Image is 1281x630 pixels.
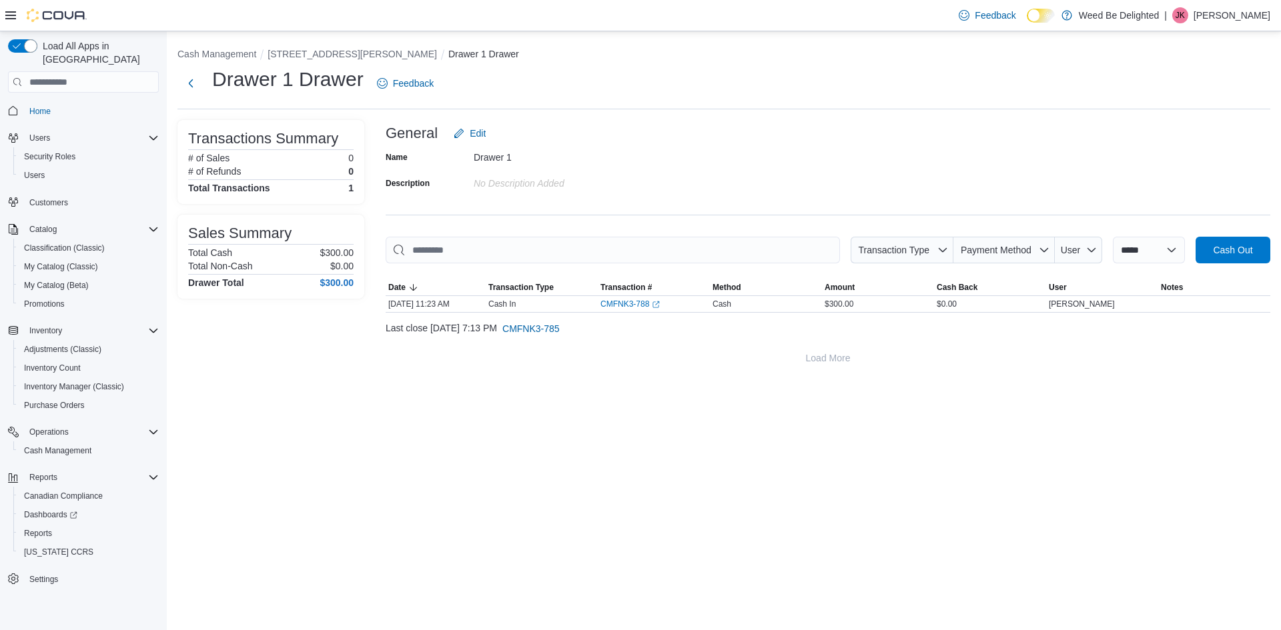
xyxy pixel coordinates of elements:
span: Transaction Type [858,245,929,255]
button: Drawer 1 Drawer [448,49,519,59]
p: 0 [348,166,354,177]
a: Purchase Orders [19,397,90,413]
span: Feedback [975,9,1015,22]
img: Cova [27,9,87,22]
span: Notes [1161,282,1183,293]
span: Reports [19,525,159,541]
a: My Catalog (Beta) [19,277,94,293]
span: Amount [825,282,855,293]
button: Home [3,101,164,120]
h4: Total Transactions [188,183,270,193]
a: Dashboards [19,507,83,523]
span: Purchase Orders [19,397,159,413]
button: Cash Management [13,441,164,460]
span: Inventory [29,325,62,336]
span: User [1061,245,1081,255]
a: Canadian Compliance [19,488,108,504]
span: Inventory Count [24,363,81,373]
span: Catalog [29,224,57,235]
button: Reports [24,469,63,485]
label: Description [386,178,430,189]
nav: An example of EuiBreadcrumbs [177,47,1270,63]
button: [STREET_ADDRESS][PERSON_NAME] [268,49,437,59]
h6: Total Cash [188,247,232,258]
span: Home [24,102,159,119]
span: Date [388,282,406,293]
span: Cash [713,299,731,309]
span: Users [19,167,159,183]
span: Cash Management [24,445,91,456]
button: Edit [448,120,491,147]
button: [US_STATE] CCRS [13,543,164,561]
span: Reports [29,472,57,483]
button: Classification (Classic) [13,239,164,257]
span: $300.00 [825,299,853,309]
span: Canadian Compliance [24,491,103,501]
a: Feedback [953,2,1021,29]
h4: $300.00 [320,277,354,288]
a: Dashboards [13,505,164,524]
h6: # of Refunds [188,166,241,177]
span: Home [29,106,51,117]
span: Operations [24,424,159,440]
a: Reports [19,525,57,541]
button: Users [3,129,164,147]
span: Security Roles [19,149,159,165]
span: Inventory Manager (Classic) [19,379,159,395]
span: Classification (Classic) [19,240,159,256]
a: My Catalog (Classic) [19,259,103,275]
div: Jordan Knott [1172,7,1188,23]
span: Feedback [393,77,434,90]
h1: Drawer 1 Drawer [212,66,364,93]
button: Cash Out [1196,237,1270,263]
span: Cash Back [937,282,977,293]
button: Transaction Type [486,279,598,295]
span: Adjustments (Classic) [19,341,159,357]
button: Reports [3,468,164,487]
span: Customers [29,197,68,208]
p: $300.00 [320,247,354,258]
span: Purchase Orders [24,400,85,411]
p: Cash In [488,299,516,309]
p: | [1164,7,1167,23]
span: Catalog [24,221,159,237]
button: User [1046,279,1158,295]
input: This is a search bar. As you type, the results lower in the page will automatically filter. [386,237,840,263]
span: Load All Apps in [GEOGRAPHIC_DATA] [37,39,159,66]
button: Operations [24,424,74,440]
div: [DATE] 11:23 AM [386,296,486,312]
button: Method [710,279,822,295]
a: Inventory Manager (Classic) [19,379,129,395]
a: Security Roles [19,149,81,165]
button: Cash Management [177,49,256,59]
button: Users [13,166,164,185]
button: Next [177,70,204,97]
span: Adjustments (Classic) [24,344,101,355]
button: Purchase Orders [13,396,164,415]
span: Dashboards [19,507,159,523]
span: [PERSON_NAME] [1049,299,1115,309]
span: Users [24,170,45,181]
a: Adjustments (Classic) [19,341,107,357]
span: Reports [24,469,159,485]
span: Reports [24,528,52,539]
nav: Complex example [8,95,159,623]
span: Settings [29,574,58,585]
p: $0.00 [330,261,354,271]
span: Canadian Compliance [19,488,159,504]
span: Promotions [24,299,65,309]
button: Notes [1158,279,1270,295]
h6: # of Sales [188,153,230,163]
button: Catalog [3,220,164,239]
button: Catalog [24,221,62,237]
span: Security Roles [24,151,75,162]
span: My Catalog (Beta) [24,280,89,291]
span: Load More [806,351,851,365]
button: Inventory [3,321,164,340]
button: My Catalog (Beta) [13,276,164,295]
span: Inventory Count [19,360,159,376]
button: Reports [13,524,164,543]
button: Inventory Count [13,359,164,377]
span: Cash Management [19,443,159,459]
input: Dark Mode [1027,9,1055,23]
